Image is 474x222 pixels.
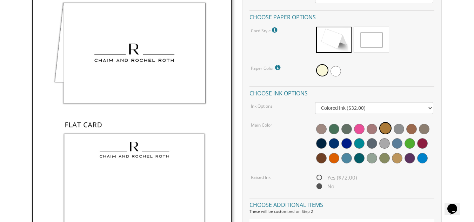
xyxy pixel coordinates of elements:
label: Raised Ink [251,174,271,180]
label: Paper Color [251,63,282,72]
div: These will be customized on Step 2 [249,209,434,214]
label: Main Color [251,122,272,128]
h4: Choose ink options [249,86,434,99]
iframe: chat widget [445,194,467,215]
h4: Choose paper options [249,10,434,22]
span: No [315,182,334,191]
span: Yes ($72.00) [315,173,357,182]
h4: Choose additional items [249,198,434,210]
label: Ink Options [251,103,273,109]
label: Card Style [251,26,279,35]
